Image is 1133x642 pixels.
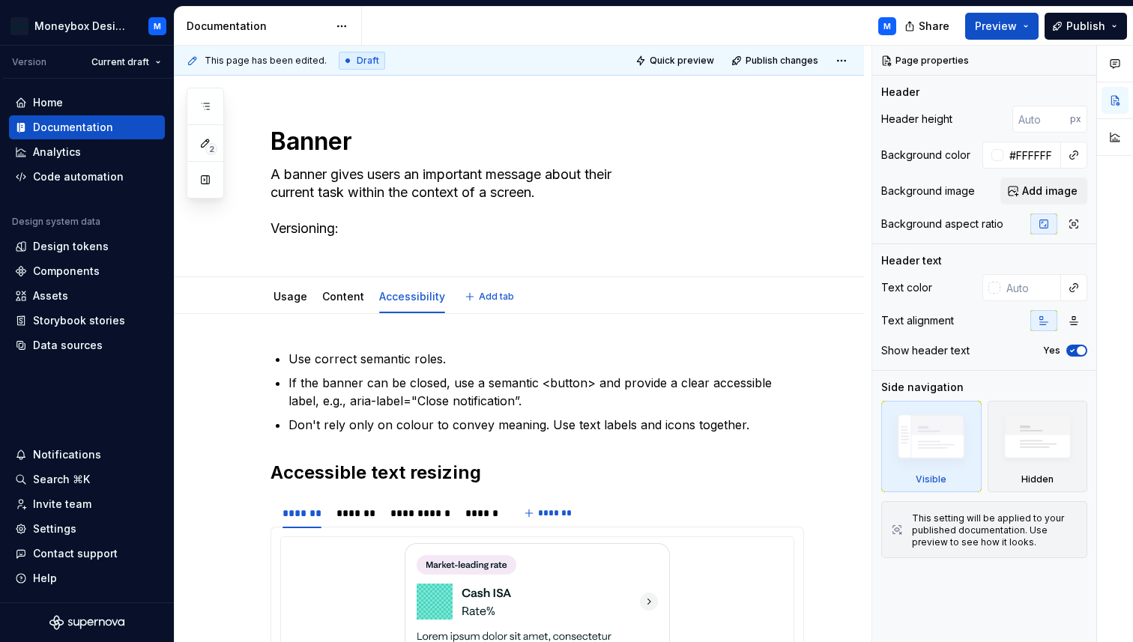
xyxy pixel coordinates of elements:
div: Text alignment [881,313,954,328]
div: Background color [881,148,970,163]
span: Add tab [479,291,514,303]
button: Publish [1045,13,1127,40]
a: Storybook stories [9,309,165,333]
span: Current draft [91,56,149,68]
div: Content [316,280,370,312]
input: Auto [1012,106,1070,133]
div: Invite team [33,497,91,512]
div: Hidden [1021,473,1054,485]
a: Data sources [9,333,165,357]
img: c17557e8-ebdc-49e2-ab9e-7487adcf6d53.png [10,17,28,35]
div: Show header text [881,343,970,358]
p: px [1070,113,1081,125]
div: Settings [33,521,76,536]
button: Preview [965,13,1039,40]
div: Header height [881,112,952,127]
p: Use correct semantic roles. [288,350,804,368]
div: Data sources [33,338,103,353]
div: Storybook stories [33,313,125,328]
input: Auto [1000,274,1061,301]
span: Draft [357,55,379,67]
div: Design system data [12,216,100,228]
a: Components [9,259,165,283]
div: Hidden [988,401,1088,492]
h2: Accessible text resizing [271,461,804,485]
a: Design tokens [9,234,165,258]
button: Help [9,566,165,590]
svg: Supernova Logo [49,615,124,630]
a: Invite team [9,492,165,516]
a: Accessibility [379,290,445,303]
div: Background aspect ratio [881,216,1003,231]
textarea: Banner [268,124,801,160]
div: Code automation [33,169,124,184]
p: If the banner can be closed, use a semantic <button> and provide a clear accessible label, e.g., ... [288,374,804,410]
button: Publish changes [727,50,825,71]
label: Yes [1043,345,1060,357]
button: Share [897,13,959,40]
div: Documentation [187,19,328,34]
div: Design tokens [33,239,109,254]
div: M [883,20,891,32]
div: Text color [881,280,932,295]
a: Content [322,290,364,303]
div: Header text [881,253,942,268]
div: M [154,20,161,32]
button: Quick preview [631,50,721,71]
a: Home [9,91,165,115]
div: Components [33,264,100,279]
div: Usage [268,280,313,312]
div: Notifications [33,447,101,462]
button: Add tab [460,286,521,307]
button: Current draft [85,52,168,73]
span: Publish [1066,19,1105,34]
div: Home [33,95,63,110]
a: Documentation [9,115,165,139]
span: Preview [975,19,1017,34]
div: Visible [916,473,946,485]
div: Side navigation [881,380,964,395]
input: Auto [1003,142,1061,169]
div: Help [33,571,57,586]
div: Search ⌘K [33,472,90,487]
button: Contact support [9,542,165,566]
div: Assets [33,288,68,303]
button: Notifications [9,443,165,467]
button: Moneybox Design SystemM [3,10,171,42]
span: 2 [205,143,217,155]
span: Share [919,19,949,34]
span: Add image [1022,184,1078,199]
a: Usage [274,290,307,303]
textarea: A banner gives users an important message about their current task within the context of a screen... [268,163,801,240]
div: Moneybox Design System [34,19,130,34]
div: Contact support [33,546,118,561]
a: Assets [9,284,165,308]
a: Code automation [9,165,165,189]
div: Analytics [33,145,81,160]
div: Documentation [33,120,113,135]
div: Visible [881,401,982,492]
button: Add image [1000,178,1087,205]
div: Header [881,85,919,100]
a: Analytics [9,140,165,164]
button: Search ⌘K [9,467,165,491]
span: Quick preview [650,55,714,67]
a: Settings [9,517,165,541]
div: This setting will be applied to your published documentation. Use preview to see how it looks. [912,512,1078,548]
div: Background image [881,184,975,199]
span: Publish changes [746,55,818,67]
div: Accessibility [373,280,451,312]
span: This page has been edited. [205,55,327,67]
p: Don't rely only on colour to convey meaning. Use text labels and icons together. [288,416,804,434]
div: Version [12,56,46,68]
